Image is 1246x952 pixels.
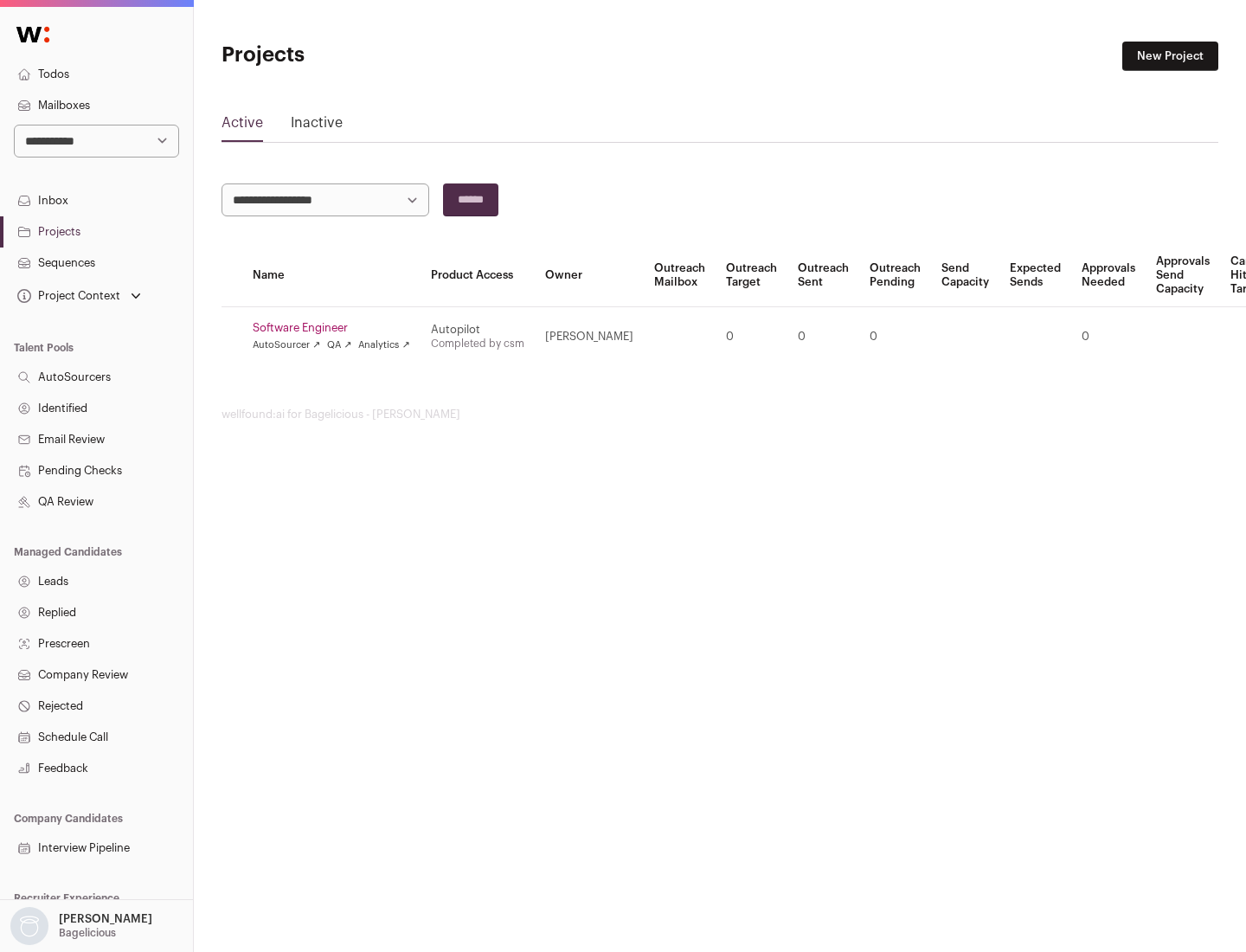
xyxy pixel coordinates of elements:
[7,17,59,52] img: Wellfound
[644,244,716,307] th: Outreach Mailbox
[59,912,152,926] p: [PERSON_NAME]
[1146,244,1220,307] th: Approvals Send Capacity
[14,289,120,303] div: Project Context
[787,307,859,367] td: 0
[10,907,48,945] img: nopic.png
[859,244,931,307] th: Outreach Pending
[1122,42,1218,71] a: New Project
[421,244,535,307] th: Product Access
[716,244,787,307] th: Outreach Target
[222,42,554,69] h1: Projects
[14,284,145,308] button: Open dropdown
[59,926,116,940] p: Bagelicious
[253,321,410,335] a: Software Engineer
[716,307,787,367] td: 0
[1071,244,1146,307] th: Approvals Needed
[431,338,524,349] a: Completed by csm
[291,113,343,140] a: Inactive
[253,338,320,352] a: AutoSourcer ↗
[931,244,999,307] th: Send Capacity
[7,907,156,945] button: Open dropdown
[358,338,409,352] a: Analytics ↗
[787,244,859,307] th: Outreach Sent
[999,244,1071,307] th: Expected Sends
[535,307,644,367] td: [PERSON_NAME]
[327,338,351,352] a: QA ↗
[859,307,931,367] td: 0
[222,113,263,140] a: Active
[431,323,524,337] div: Autopilot
[242,244,421,307] th: Name
[535,244,644,307] th: Owner
[1071,307,1146,367] td: 0
[222,408,1218,421] footer: wellfound:ai for Bagelicious - [PERSON_NAME]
